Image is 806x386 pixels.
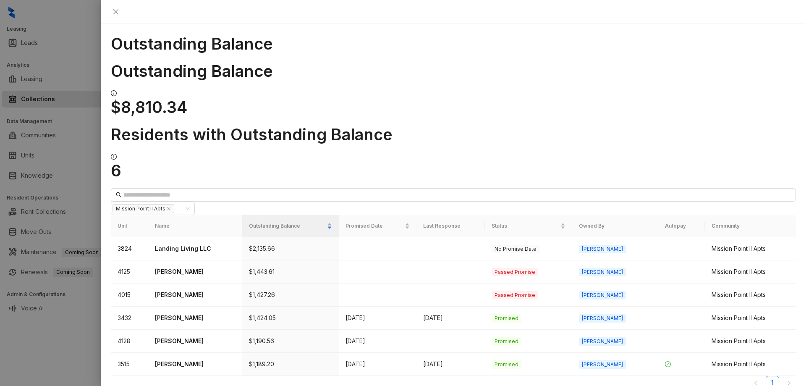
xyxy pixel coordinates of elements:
p: Landing Living LLC [155,244,236,253]
span: Mission Point II Apts [113,204,174,213]
button: Close [111,7,121,17]
th: Autopay [658,215,705,237]
span: [PERSON_NAME] [579,314,626,323]
span: Outstanding Balance [249,222,325,230]
span: Promised [492,337,521,346]
span: Passed Promise [492,291,538,299]
h1: Outstanding Balance [111,34,796,53]
span: close [113,8,119,15]
th: Unit [111,215,148,237]
span: check-circle [665,361,671,367]
p: [PERSON_NAME] [155,290,236,299]
span: [PERSON_NAME] [579,360,626,369]
td: [DATE] [339,330,416,353]
td: [DATE] [416,307,485,330]
td: $1,190.56 [242,330,338,353]
th: Name [148,215,242,237]
p: [PERSON_NAME] [155,313,236,323]
div: Mission Point II Apts [712,290,789,299]
td: 3515 [111,353,148,376]
span: Promised Date [345,222,403,230]
div: Mission Point II Apts [712,336,789,346]
span: close [167,207,171,211]
span: Promised [492,360,521,369]
span: No Promise Date [492,245,539,253]
td: $2,135.66 [242,237,338,260]
span: Promised [492,314,521,323]
div: Mission Point II Apts [712,313,789,323]
h1: Residents with Outstanding Balance [111,125,796,144]
h1: Outstanding Balance [111,61,796,81]
td: [DATE] [339,307,416,330]
th: Community [705,215,796,237]
td: $1,427.26 [242,284,338,307]
span: right [787,381,792,386]
span: Passed Promise [492,268,538,276]
td: [DATE] [416,353,485,376]
div: Mission Point II Apts [712,360,789,369]
td: 3432 [111,307,148,330]
th: Last Response [416,215,485,237]
td: 4015 [111,284,148,307]
span: info-circle [111,154,117,160]
span: [PERSON_NAME] [579,268,626,276]
th: Owned By [572,215,658,237]
td: 4125 [111,260,148,284]
p: [PERSON_NAME] [155,336,236,346]
td: 4128 [111,330,148,353]
span: [PERSON_NAME] [579,291,626,299]
td: $1,424.05 [242,307,338,330]
td: $1,443.61 [242,260,338,284]
h1: 6 [111,161,796,180]
td: 3824 [111,237,148,260]
div: Mission Point II Apts [712,267,789,276]
p: [PERSON_NAME] [155,267,236,276]
div: Mission Point II Apts [712,244,789,253]
td: [DATE] [339,353,416,376]
span: [PERSON_NAME] [579,245,626,253]
th: Status [485,215,572,237]
span: search [116,192,122,198]
td: $1,189.20 [242,353,338,376]
h1: $8,810.34 [111,97,796,117]
span: info-circle [111,90,117,96]
th: Promised Date [339,215,416,237]
span: Status [492,222,559,230]
p: [PERSON_NAME] [155,360,236,369]
span: [PERSON_NAME] [579,337,626,346]
span: left [753,381,758,386]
